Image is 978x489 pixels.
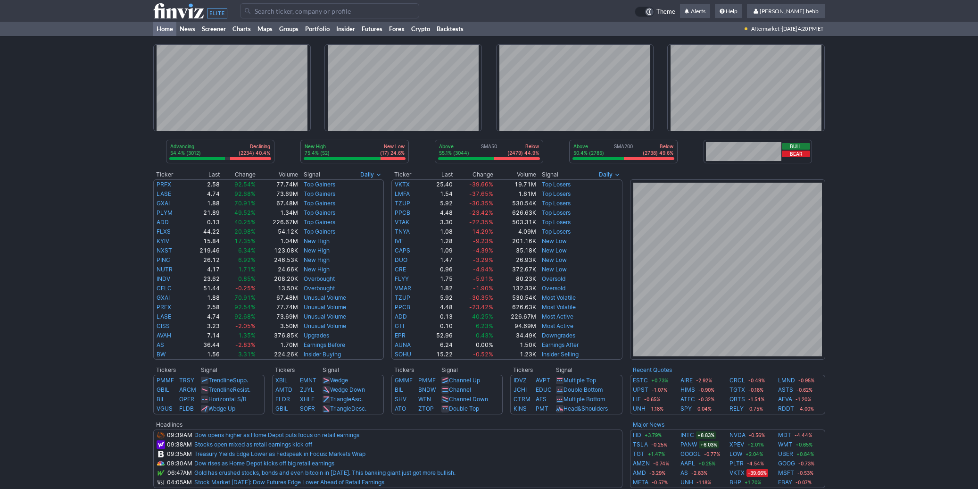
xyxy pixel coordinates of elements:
[633,366,672,373] a: Recent Quotes
[239,143,270,150] p: Declining
[157,396,165,403] a: BIL
[494,179,537,189] td: 19.71M
[453,170,494,179] th: Change
[208,386,250,393] a: TrendlineResist.
[304,200,335,207] a: Top Gainers
[186,255,220,265] td: 26.12
[395,219,409,226] a: VTAK
[680,449,701,459] a: GOOGL
[633,430,641,440] a: HD
[599,170,613,179] span: Daily
[256,265,298,274] td: 24.66K
[395,304,410,311] a: PPCB
[153,170,186,179] th: Ticker
[238,247,256,254] span: 6.34%
[170,150,201,156] p: 54.4% (3012)
[633,449,645,459] a: TGT
[542,237,567,244] a: New Low
[276,22,302,36] a: Groups
[494,218,537,227] td: 503.31K
[157,247,172,254] a: NXST
[782,22,823,36] span: [DATE] 4:20 PM ET
[386,22,408,36] a: Forex
[256,208,298,218] td: 1.34M
[424,227,453,236] td: 1.08
[633,376,648,385] a: ESTC
[157,304,171,311] a: PRFX
[542,304,576,311] a: Most Volatile
[424,208,453,218] td: 4.48
[302,22,333,36] a: Portfolio
[395,405,406,412] a: ATO
[633,440,648,449] a: TSLA
[424,179,453,189] td: 25.40
[760,8,819,15] span: [PERSON_NAME].bebb
[494,236,537,246] td: 201.16K
[633,404,646,413] a: UNH
[494,274,537,284] td: 80.23K
[424,255,453,265] td: 1.47
[194,441,312,448] a: Stocks open mixed as retail earnings kick off
[157,275,170,282] a: INDV
[395,285,411,292] a: VMAR
[424,218,453,227] td: 3.30
[536,405,548,412] a: PMT
[157,351,166,358] a: BW
[186,179,220,189] td: 2.58
[778,459,795,468] a: GOOG
[157,200,170,207] a: GXAI
[275,405,288,412] a: GBIL
[643,143,673,150] p: Below
[494,208,537,218] td: 626.63K
[208,396,247,403] a: Horizontal S/R
[542,351,579,358] a: Insider Selling
[507,143,539,150] p: Below
[275,377,288,384] a: XBIL
[395,247,410,254] a: CAPS
[514,405,527,412] a: KINS
[542,313,573,320] a: Most Active
[469,228,493,235] span: -14.29%
[564,405,608,412] a: Head&Shoulders
[473,247,493,254] span: -4.39%
[778,478,792,487] a: EBAY
[542,181,571,188] a: Top Losers
[542,275,565,282] a: Oversold
[542,219,571,226] a: Top Losers
[507,150,539,156] p: (2479) 44.9%
[380,143,405,150] p: New Low
[680,395,695,404] a: ATEC
[220,170,256,179] th: Change
[473,256,493,263] span: -3.29%
[395,351,411,358] a: SOHU
[256,236,298,246] td: 1.04M
[194,479,384,486] a: Stock Market [DATE]: Dow Futures Edge Lower Ahead of Retail Earnings
[304,181,335,188] a: Top Gainers
[395,200,410,207] a: TZUP
[542,332,575,339] a: Downgrades
[186,208,220,218] td: 21.89
[656,7,675,17] span: Theme
[418,377,436,384] a: PMMF
[395,209,410,216] a: PPCB
[542,285,565,292] a: Oversold
[391,170,424,179] th: Ticker
[179,377,194,384] a: TRSY
[234,237,256,244] span: 17.35%
[438,143,540,157] div: SMA50
[715,4,742,19] a: Help
[275,396,290,403] a: FLDR
[449,405,479,412] a: Double Top
[256,170,298,179] th: Volume
[240,3,419,18] input: Search
[494,246,537,255] td: 35.18K
[494,199,537,208] td: 530.54K
[573,143,604,150] p: Above
[729,440,744,449] a: XPEV
[304,332,329,339] a: Upgrades
[473,275,493,282] span: -5.91%
[494,189,537,199] td: 1.61M
[729,478,741,487] a: BHP
[633,395,641,404] a: LIF
[351,396,363,403] span: Asc.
